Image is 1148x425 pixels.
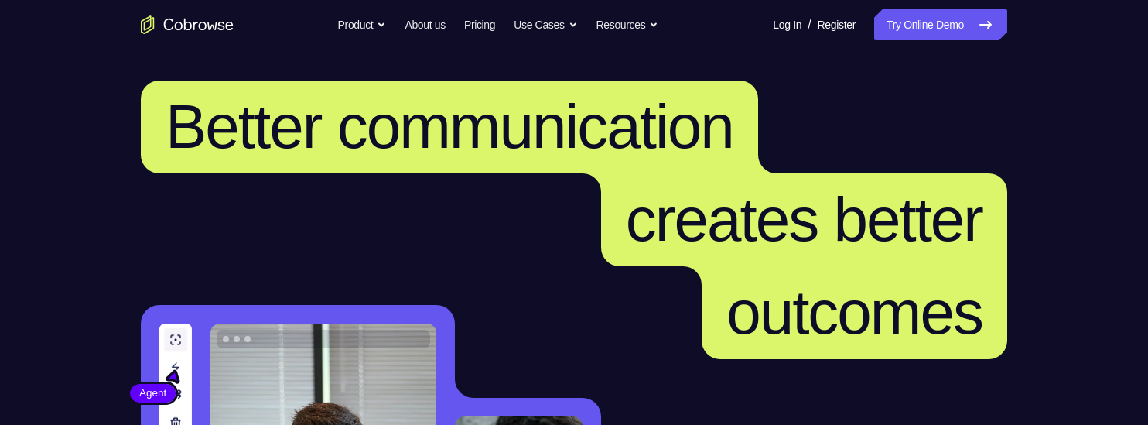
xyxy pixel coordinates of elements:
[166,92,733,161] span: Better communication
[874,9,1007,40] a: Try Online Demo
[726,278,982,347] span: outcomes
[596,9,659,40] button: Resources
[514,9,577,40] button: Use Cases
[338,9,387,40] button: Product
[464,9,495,40] a: Pricing
[808,15,811,34] span: /
[130,386,176,401] span: Agent
[141,15,234,34] a: Go to the home page
[626,185,982,254] span: creates better
[405,9,445,40] a: About us
[773,9,801,40] a: Log In
[818,9,856,40] a: Register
